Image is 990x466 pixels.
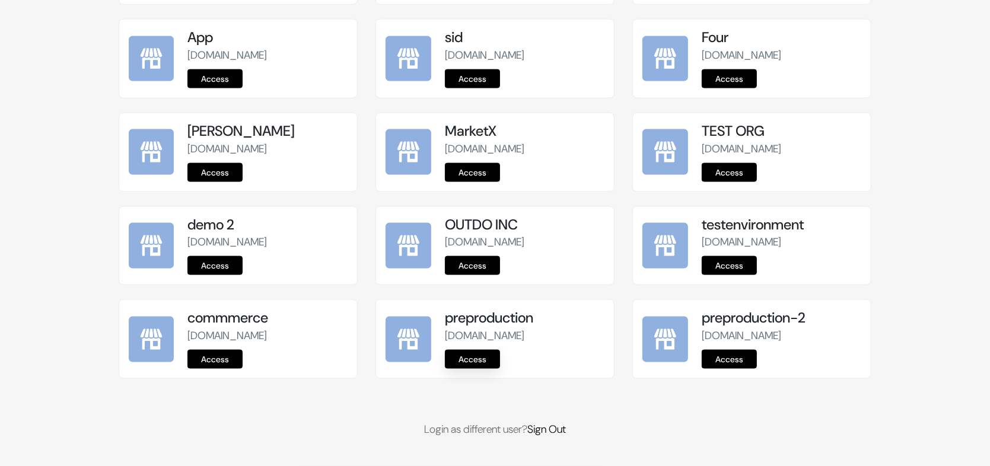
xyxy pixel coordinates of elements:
h5: OUTDO INC [445,216,604,234]
h5: demo 2 [187,216,347,234]
p: [DOMAIN_NAME] [187,234,347,250]
p: Login as different user? [119,422,872,438]
a: Access [187,69,243,88]
img: testenvironment [642,223,688,269]
p: [DOMAIN_NAME] [445,141,604,157]
a: Sign Out [527,422,566,436]
h5: preproduction [445,309,604,327]
img: sid [386,36,431,82]
p: [DOMAIN_NAME] [187,47,347,63]
h5: preproduction-2 [702,309,861,327]
a: Access [445,350,500,369]
img: MarketX [386,129,431,175]
p: [DOMAIN_NAME] [445,328,604,344]
h5: Four [702,29,861,46]
h5: commmerce [187,309,347,327]
a: Access [702,69,757,88]
img: App [129,36,174,82]
p: [DOMAIN_NAME] [187,141,347,157]
img: Four [642,36,688,82]
a: Access [702,163,757,182]
p: [DOMAIN_NAME] [702,328,861,344]
a: Access [445,256,500,275]
img: preproduction-2 [642,317,688,362]
a: Access [702,256,757,275]
p: [DOMAIN_NAME] [702,234,861,250]
a: Access [187,163,243,182]
img: preproduction [386,317,431,362]
img: TEST ORG [642,129,688,175]
p: [DOMAIN_NAME] [445,234,604,250]
img: OUTDO INC [386,223,431,269]
p: [DOMAIN_NAME] [445,47,604,63]
p: [DOMAIN_NAME] [702,141,861,157]
h5: [PERSON_NAME] [187,123,347,140]
p: [DOMAIN_NAME] [187,328,347,344]
h5: sid [445,29,604,46]
a: Access [445,69,500,88]
a: Access [445,163,500,182]
img: kamal Da [129,129,174,175]
h5: MarketX [445,123,604,140]
a: Access [187,350,243,369]
a: Access [702,350,757,369]
p: [DOMAIN_NAME] [702,47,861,63]
h5: TEST ORG [702,123,861,140]
img: commmerce [129,317,174,362]
h5: App [187,29,347,46]
a: Access [187,256,243,275]
img: demo 2 [129,223,174,269]
h5: testenvironment [702,216,861,234]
